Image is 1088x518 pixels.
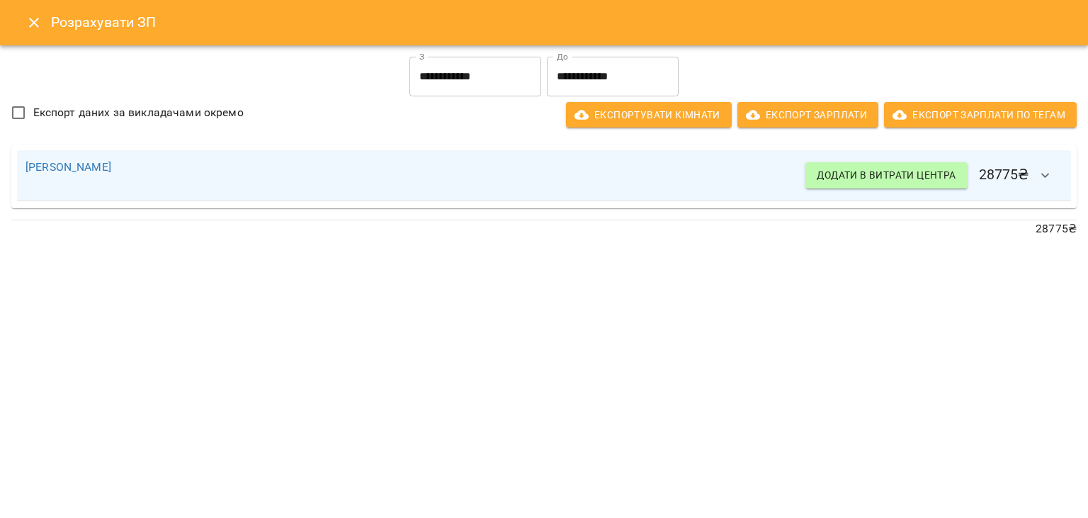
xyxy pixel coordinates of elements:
[51,11,1071,33] h6: Розрахувати ЗП
[566,102,732,128] button: Експортувати кімнати
[17,6,51,40] button: Close
[805,162,967,188] button: Додати в витрати центра
[737,102,878,128] button: Експорт Зарплати
[805,159,1062,193] h6: 28775 ₴
[895,106,1065,123] span: Експорт Зарплати по тегам
[25,160,111,174] a: [PERSON_NAME]
[884,102,1077,128] button: Експорт Зарплати по тегам
[33,104,244,121] span: Експорт даних за викладачами окремо
[577,106,720,123] span: Експортувати кімнати
[11,220,1077,237] p: 28775 ₴
[817,167,956,184] span: Додати в витрати центра
[749,106,867,123] span: Експорт Зарплати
